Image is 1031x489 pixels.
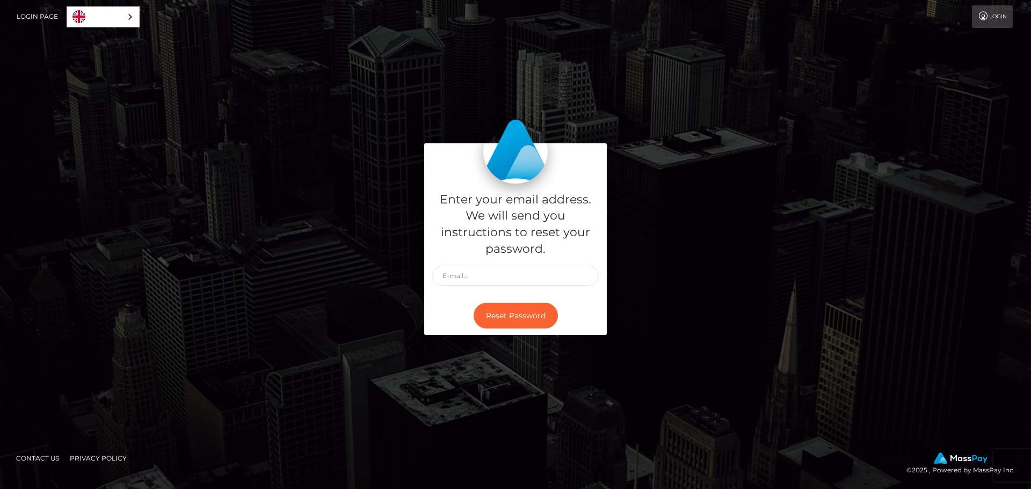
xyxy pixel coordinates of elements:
button: Reset Password [474,303,558,329]
div: Language [67,6,140,27]
img: MassPay [934,452,988,464]
a: Login [972,5,1013,28]
a: Privacy Policy [66,450,131,466]
input: E-mail... [432,266,599,286]
h5: Enter your email address. We will send you instructions to reset your password. [432,192,599,258]
a: English [67,7,139,27]
aside: Language selected: English [67,6,140,27]
a: Login Page [17,5,58,28]
a: Contact Us [12,450,63,466]
div: © 2025 , Powered by MassPay Inc. [906,452,1023,476]
img: MassPay Login [483,119,548,184]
